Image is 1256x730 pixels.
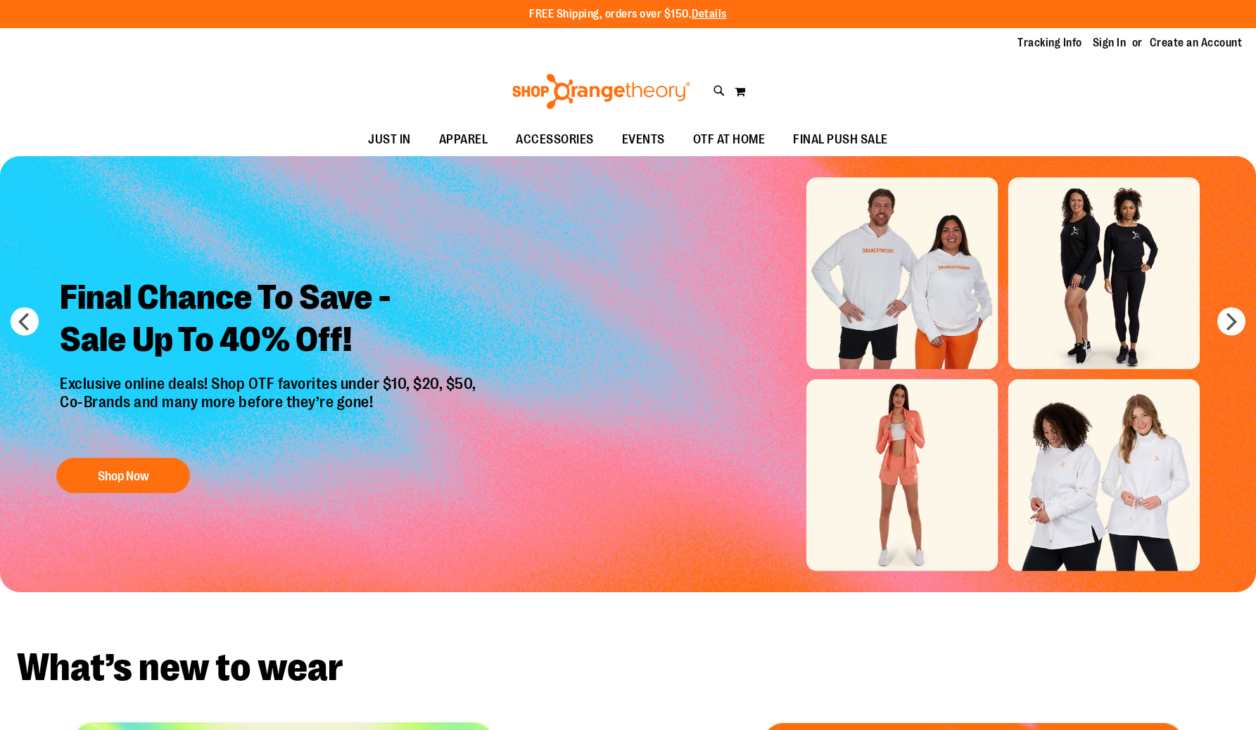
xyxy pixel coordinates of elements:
a: FINAL PUSH SALE [779,124,902,156]
a: Details [692,8,727,20]
button: Shop Now [56,458,190,493]
p: FREE Shipping, orders over $150. [529,6,727,23]
span: APPAREL [439,124,488,155]
h2: What’s new to wear [17,648,1239,687]
a: Tracking Info [1017,35,1082,51]
span: ACCESSORIES [516,124,594,155]
a: Create an Account [1150,35,1243,51]
img: Shop Orangetheory [510,74,692,109]
span: JUST IN [368,124,411,155]
a: APPAREL [425,124,502,156]
p: Exclusive online deals! Shop OTF favorites under $10, $20, $50, Co-Brands and many more before th... [49,375,490,444]
button: next [1217,307,1245,335]
a: Final Chance To Save -Sale Up To 40% Off! Exclusive online deals! Shop OTF favorites under $10, $... [49,266,490,500]
a: EVENTS [608,124,679,156]
button: prev [11,307,39,335]
span: FINAL PUSH SALE [793,124,888,155]
a: Sign In [1093,35,1127,51]
a: ACCESSORIES [502,124,608,156]
a: JUST IN [354,124,425,156]
h2: Final Chance To Save - Sale Up To 40% Off! [49,266,490,375]
a: OTF AT HOME [679,124,780,156]
span: OTF AT HOME [693,124,766,155]
span: EVENTS [622,124,665,155]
